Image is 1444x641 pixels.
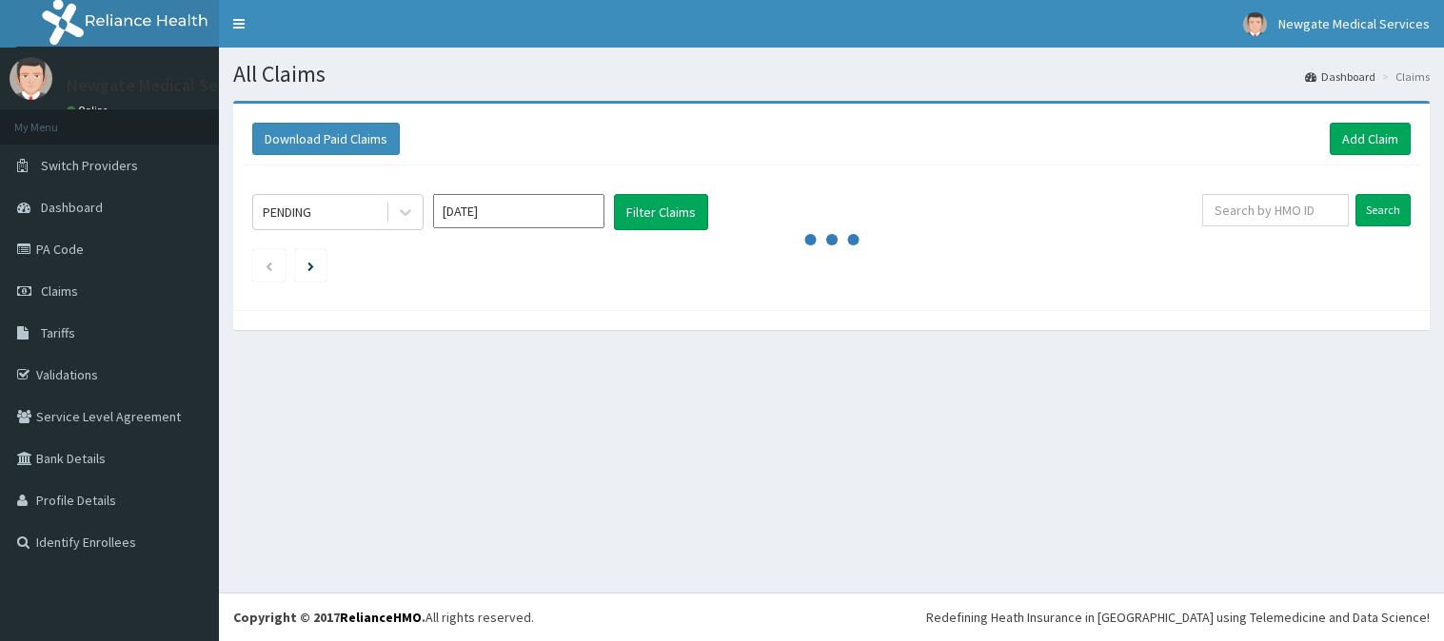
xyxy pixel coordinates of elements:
[41,282,78,300] span: Claims
[233,62,1430,87] h1: All Claims
[67,104,112,117] a: Online
[1305,68,1375,85] a: Dashboard
[233,609,425,626] strong: Copyright © 2017 .
[803,211,860,268] svg: audio-loading
[263,203,311,222] div: PENDING
[1202,194,1349,226] input: Search by HMO ID
[41,199,103,216] span: Dashboard
[67,77,262,94] p: Newgate Medical Services
[1377,68,1430,85] li: Claims
[252,123,400,155] button: Download Paid Claims
[307,257,314,274] a: Next page
[614,194,708,230] button: Filter Claims
[41,324,75,341] span: Tariffs
[10,57,52,100] img: User Image
[41,157,138,174] span: Switch Providers
[265,257,273,274] a: Previous page
[926,608,1430,627] div: Redefining Heath Insurance in [GEOGRAPHIC_DATA] using Telemedicine and Data Science!
[1278,15,1430,32] span: Newgate Medical Services
[1330,123,1411,155] a: Add Claim
[219,592,1444,641] footer: All rights reserved.
[1243,12,1267,36] img: User Image
[340,609,422,626] a: RelianceHMO
[1355,194,1411,226] input: Search
[433,194,604,228] input: Select Month and Year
